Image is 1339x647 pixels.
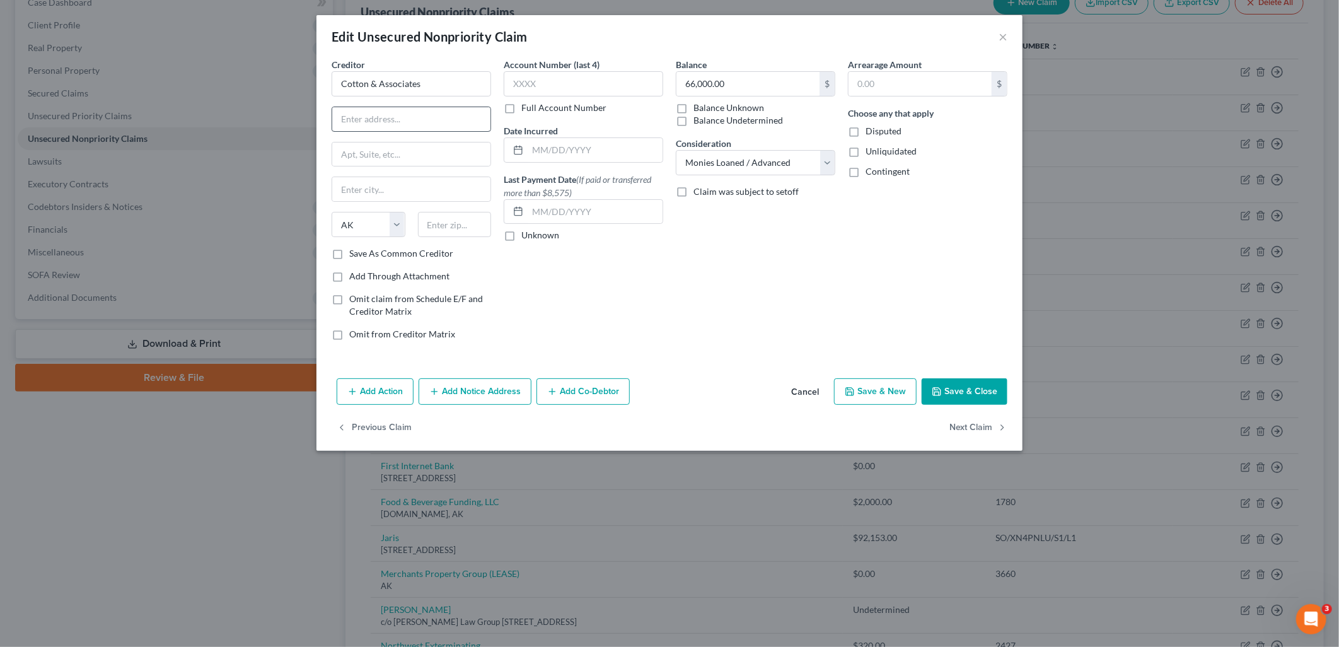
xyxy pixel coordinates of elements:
label: Last Payment Date [504,173,663,199]
span: Disputed [866,125,901,136]
button: × [999,29,1007,44]
label: Choose any that apply [848,107,934,120]
label: Account Number (last 4) [504,58,600,71]
button: Save & Close [922,378,1007,405]
input: Enter zip... [418,212,492,237]
input: MM/DD/YYYY [528,138,663,162]
button: Add Co-Debtor [536,378,630,405]
input: Apt, Suite, etc... [332,143,490,166]
button: Save & New [834,378,917,405]
label: Add Through Attachment [349,270,449,283]
span: Creditor [332,59,365,70]
iframe: Intercom live chat [1296,604,1326,634]
span: Contingent [866,166,910,177]
button: Add Action [337,378,414,405]
input: XXXX [504,71,663,96]
button: Next Claim [949,415,1007,441]
input: MM/DD/YYYY [528,200,663,224]
label: Date Incurred [504,124,558,137]
input: Enter address... [332,107,490,131]
div: $ [992,72,1007,96]
input: 0.00 [849,72,992,96]
button: Add Notice Address [419,378,531,405]
div: $ [820,72,835,96]
label: Balance Undetermined [693,114,783,127]
label: Balance [676,58,707,71]
label: Full Account Number [521,102,606,114]
button: Previous Claim [337,415,412,441]
span: Unliquidated [866,146,917,156]
span: Omit from Creditor Matrix [349,329,455,339]
input: Enter city... [332,177,490,201]
button: Cancel [781,380,829,405]
label: Balance Unknown [693,102,764,114]
label: Save As Common Creditor [349,247,453,260]
span: Claim was subject to setoff [693,186,799,197]
input: Search creditor by name... [332,71,491,96]
label: Arrearage Amount [848,58,922,71]
input: 0.00 [676,72,820,96]
label: Unknown [521,229,559,242]
label: Consideration [676,137,731,150]
span: 3 [1322,604,1332,614]
div: Edit Unsecured Nonpriority Claim [332,28,528,45]
span: Omit claim from Schedule E/F and Creditor Matrix [349,293,483,317]
span: (If paid or transferred more than $8,575) [504,174,651,198]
